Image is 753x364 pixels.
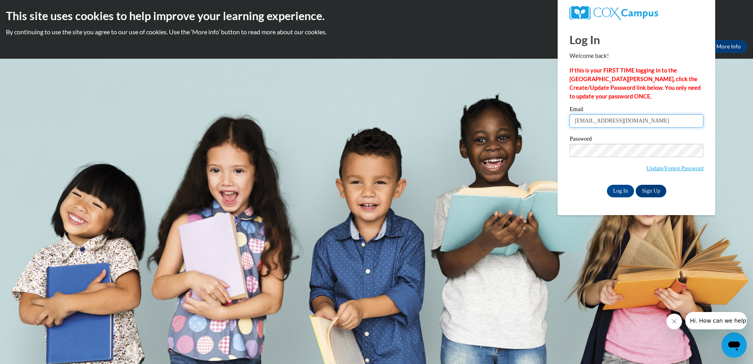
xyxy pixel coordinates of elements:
[6,28,747,36] p: By continuing to use the site you agree to our use of cookies. Use the ‘More info’ button to read...
[569,6,703,20] a: COX Campus
[721,332,747,358] iframe: Button to launch messaging window
[646,165,703,171] a: Update/Forgot Password
[569,6,658,20] img: COX Campus
[666,314,682,329] iframe: Close message
[569,67,701,100] strong: If this is your FIRST TIME logging in to the [GEOGRAPHIC_DATA][PERSON_NAME], click the Create/Upd...
[636,185,666,197] a: Sign Up
[569,32,703,48] h1: Log In
[710,40,747,53] a: More Info
[685,312,747,329] iframe: Message from company
[569,52,703,60] p: Welcome back!
[6,8,747,24] h2: This site uses cookies to help improve your learning experience.
[569,106,703,114] label: Email
[569,136,703,144] label: Password
[5,6,64,12] span: Hi. How can we help?
[607,185,634,197] input: Log In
